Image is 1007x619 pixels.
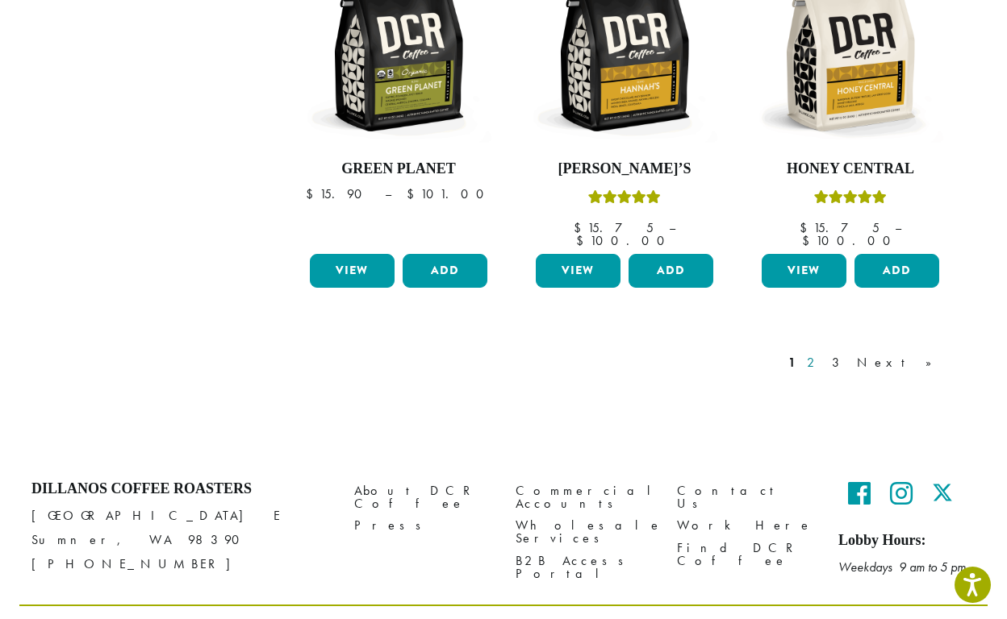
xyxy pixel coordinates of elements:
h4: Dillanos Coffee Roasters [31,480,330,498]
a: View [762,254,846,288]
h4: Green Planet [306,160,491,178]
h4: Honey Central [758,160,943,178]
bdi: 101.00 [407,185,491,202]
span: – [895,219,901,236]
button: Add [403,254,487,288]
a: Contact Us [677,480,814,515]
button: Add [854,254,939,288]
button: Add [629,254,713,288]
span: $ [802,232,816,249]
span: $ [800,219,813,236]
bdi: 15.90 [306,185,370,202]
span: $ [306,185,320,202]
span: – [669,219,675,236]
a: 2 [804,353,824,372]
bdi: 15.75 [574,219,654,236]
bdi: 100.00 [802,232,898,249]
div: Rated 5.00 out of 5 [814,188,887,212]
bdi: 15.75 [800,219,880,236]
a: Work Here [677,515,814,537]
p: [GEOGRAPHIC_DATA] E Sumner, WA 98390 [PHONE_NUMBER] [31,504,330,576]
a: Commercial Accounts [516,480,653,515]
a: Find DCR Coffee [677,537,814,571]
a: B2B Access Portal [516,550,653,584]
h5: Lobby Hours: [838,532,976,550]
em: Weekdays 9 am to 5 pm [838,559,966,575]
span: $ [574,219,587,236]
span: $ [576,232,590,249]
a: 3 [829,353,849,372]
h4: [PERSON_NAME]’s [532,160,717,178]
a: Press [354,515,491,537]
a: 1 [785,353,799,372]
a: View [536,254,620,288]
a: About DCR Coffee [354,480,491,515]
bdi: 100.00 [576,232,672,249]
span: $ [407,185,420,202]
div: Rated 5.00 out of 5 [588,188,661,212]
a: Wholesale Services [516,515,653,550]
a: Next » [854,353,946,372]
a: View [310,254,395,288]
span: – [385,185,391,202]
